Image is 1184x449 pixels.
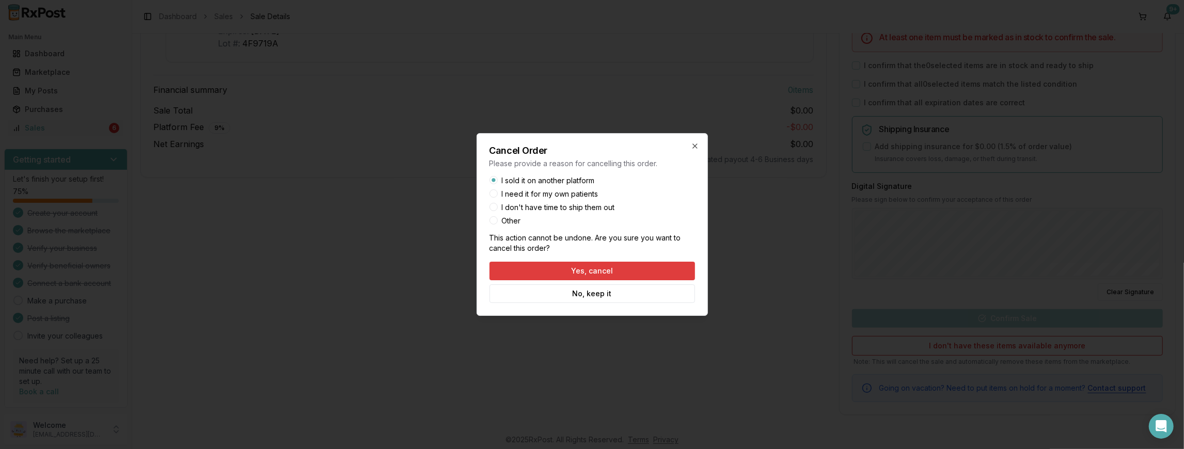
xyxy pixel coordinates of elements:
label: I don't have time to ship them out [502,204,615,211]
label: I need it for my own patients [502,190,598,198]
label: Other [502,217,521,224]
h2: Cancel Order [490,146,695,155]
p: Please provide a reason for cancelling this order. [490,158,695,169]
p: This action cannot be undone. Are you sure you want to cancel this order? [490,233,695,253]
label: I sold it on another platform [502,177,595,184]
button: No, keep it [490,284,695,303]
button: Yes, cancel [490,262,695,280]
